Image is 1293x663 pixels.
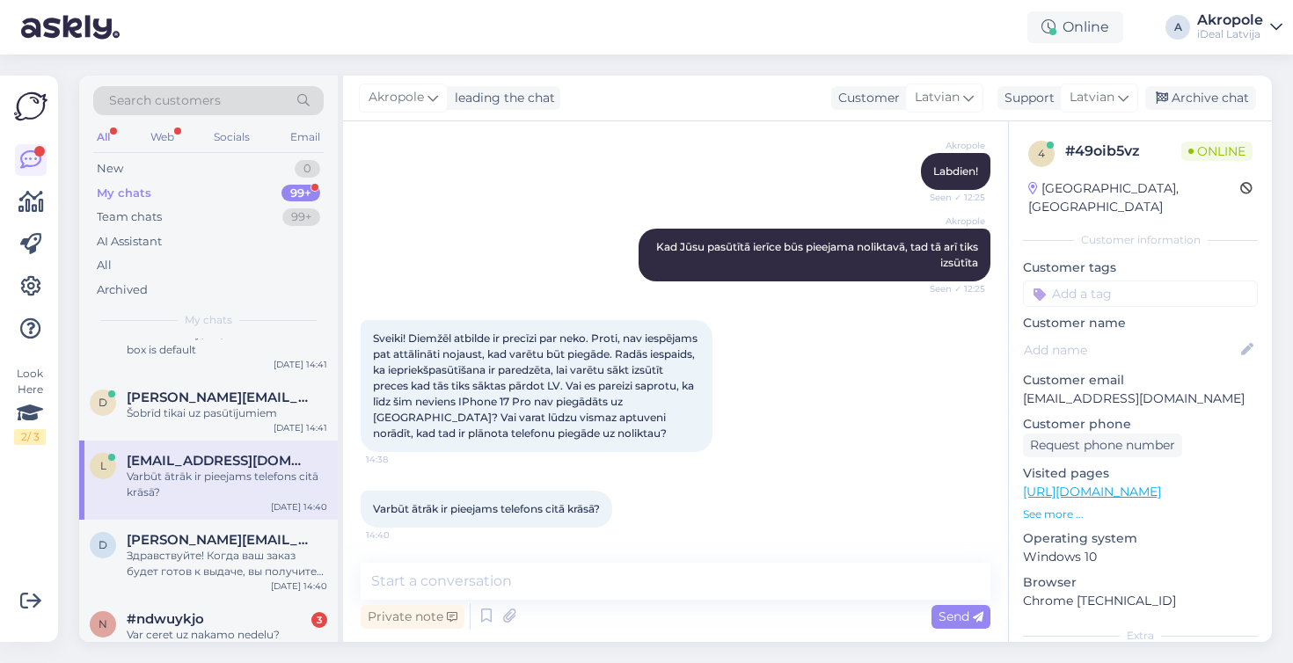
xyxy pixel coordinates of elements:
div: Archived [97,281,148,299]
span: Akropole [919,215,985,228]
p: Windows 10 [1023,548,1258,566]
p: [EMAIL_ADDRESS][DOMAIN_NAME] [1023,390,1258,408]
div: Look Here [14,366,46,445]
span: Akropole [369,88,424,107]
div: Customer information [1023,232,1258,248]
span: l [100,459,106,472]
span: Search customers [109,91,221,110]
span: Akropole [919,139,985,152]
p: Customer phone [1023,415,1258,433]
div: [DATE] 14:41 [274,358,327,371]
div: 99+ [282,208,320,226]
div: [GEOGRAPHIC_DATA], [GEOGRAPHIC_DATA] [1028,179,1240,216]
div: Var ceret uz nakamo nedelu? [127,627,327,643]
div: Здравствуйте! Когда ваш заказ будет готов к выдаче, вы получите звонок или SMS-сообщение. [127,548,327,579]
div: AI Assistant [97,233,162,251]
p: Browser [1023,573,1258,592]
div: iDeal Latvija [1197,27,1263,41]
p: Customer name [1023,314,1258,332]
div: Web [147,126,178,149]
div: Team chats [97,208,162,226]
div: # 49oib5vz [1065,141,1181,162]
p: Chrome [TECHNICAL_ID] [1023,592,1258,610]
input: Add a tag [1023,280,1258,307]
div: Customer [831,89,900,107]
span: #ndwuykjo [127,611,204,627]
div: [DATE] 14:41 [274,421,327,434]
div: Akropole [1197,13,1263,27]
p: See more ... [1023,506,1258,522]
div: 99+ [281,185,320,202]
div: Support [997,89,1055,107]
div: Archive chat [1145,86,1256,110]
input: Add name [1024,340,1238,360]
div: [DATE] 14:40 [271,579,327,593]
p: Customer tags [1023,259,1258,277]
span: d [99,396,107,409]
span: n [99,617,107,630]
span: Labdien! [933,164,978,178]
span: My chats [185,312,232,328]
div: All [93,126,113,149]
span: 4 [1038,147,1045,160]
p: Visited pages [1023,464,1258,483]
div: Private note [361,605,464,629]
div: My chats [97,185,151,202]
span: Online [1181,142,1253,161]
span: dmitrijs.deineka@gmail.com [127,532,310,548]
div: A [1165,15,1190,40]
span: Send [939,608,983,624]
div: 2 / 3 [14,429,46,445]
span: Kad Jūsu pasūtītā ierīce būs pieejama noliktavā, tad tā arī tiks izsūtīta [656,240,981,269]
div: Unfortunately, no, the colour in the box is default [127,326,327,358]
div: 3 [311,612,327,628]
span: Latvian [1070,88,1114,107]
span: Seen ✓ 12:25 [919,191,985,204]
span: Varbūt ātrāk ir pieejams telefons citā krāsā? [373,502,600,515]
div: 0 [295,160,320,178]
div: Socials [210,126,253,149]
p: Customer email [1023,371,1258,390]
a: [URL][DOMAIN_NAME] [1023,484,1161,499]
div: leading the chat [448,89,555,107]
span: d [99,538,107,551]
span: Latvian [915,88,960,107]
div: All [97,257,112,274]
a: AkropoleiDeal Latvija [1197,13,1282,41]
span: 14:38 [366,453,432,466]
div: Varbūt ātrāk ir pieejams telefons citā krāsā? [127,469,327,500]
p: Operating system [1023,529,1258,548]
span: lusevk@gmail.com [127,453,310,469]
img: Askly Logo [14,90,47,123]
div: Request phone number [1023,433,1182,457]
div: [DATE] 14:40 [271,500,327,514]
div: Extra [1023,628,1258,644]
span: Sveiki! Diemžēl atbilde ir precīzi par neko. Proti, nav iespējams pat attālināti nojaust, kad var... [373,331,700,440]
div: Šobrīd tikai uz pasūtījumiem [127,405,327,421]
div: Email [287,126,324,149]
span: 14:40 [366,528,432,542]
div: Online [1027,11,1123,43]
div: New [97,160,123,178]
span: daniels@request.lv [127,390,310,405]
span: Seen ✓ 12:25 [919,282,985,295]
